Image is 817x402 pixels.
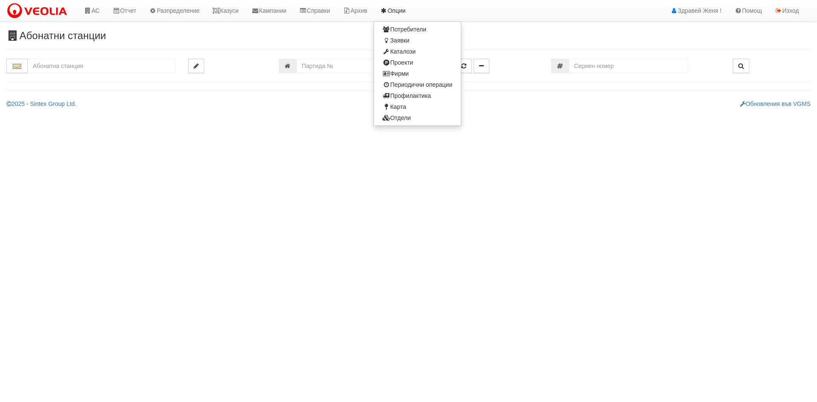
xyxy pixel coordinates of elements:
a: Обновления във VGMS [740,100,811,107]
a: Профилактика [374,90,461,101]
a: Каталози [374,46,461,57]
input: Сериен номер [569,59,688,73]
h3: Абонатни станции [6,30,811,41]
a: Потребители [374,24,461,35]
a: Проекти [374,57,461,68]
input: Абонатна станция [28,59,175,73]
a: Карта [374,101,461,112]
a: 2025 - Sintex Group Ltd. [6,100,77,107]
a: Фирми [374,68,461,79]
a: Отдели [374,112,461,123]
img: VeoliaLogo.png [6,2,71,20]
input: Партида № [297,59,416,73]
a: Заявки [374,35,461,46]
a: Периодични операции [374,79,461,90]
